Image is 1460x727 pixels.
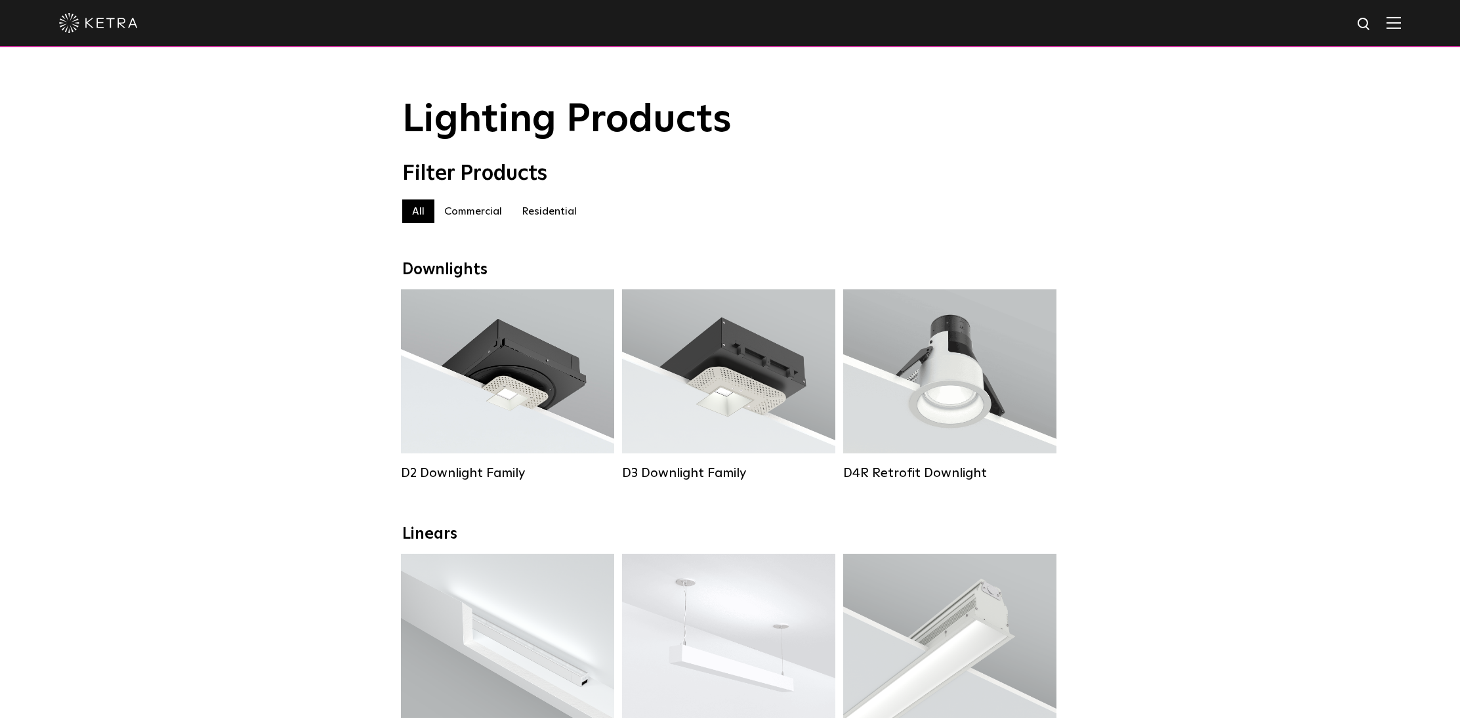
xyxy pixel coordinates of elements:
div: D3 Downlight Family [622,465,835,481]
label: Residential [512,199,587,223]
a: D3 Downlight Family Lumen Output:700 / 900 / 1100Colors:White / Black / Silver / Bronze / Paintab... [622,289,835,481]
div: D2 Downlight Family [401,465,614,481]
label: Commercial [434,199,512,223]
a: D2 Downlight Family Lumen Output:1200Colors:White / Black / Gloss Black / Silver / Bronze / Silve... [401,289,614,481]
img: ketra-logo-2019-white [59,13,138,33]
div: D4R Retrofit Downlight [843,465,1056,481]
img: Hamburger%20Nav.svg [1387,16,1401,29]
a: D4R Retrofit Downlight Lumen Output:800Colors:White / BlackBeam Angles:15° / 25° / 40° / 60°Watta... [843,289,1056,481]
div: Filter Products [402,161,1058,186]
div: Downlights [402,260,1058,280]
div: Linears [402,525,1058,544]
img: search icon [1356,16,1373,33]
label: All [402,199,434,223]
span: Lighting Products [402,100,732,140]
